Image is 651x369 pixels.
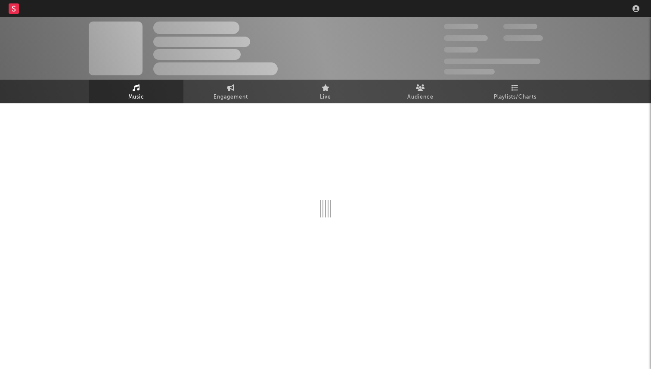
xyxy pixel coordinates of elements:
span: 50,000,000 [444,35,488,41]
a: Playlists/Charts [468,80,562,103]
span: Playlists/Charts [494,92,536,102]
span: Audience [407,92,434,102]
span: Music [128,92,144,102]
span: 100,000 [444,47,478,53]
a: Engagement [183,80,278,103]
span: Engagement [214,92,248,102]
a: Music [89,80,183,103]
span: Live [320,92,331,102]
span: 1,000,000 [503,35,543,41]
span: 100,000 [503,24,537,29]
a: Live [278,80,373,103]
span: Jump Score: 85.0 [444,69,495,74]
span: 50,000,000 Monthly Listeners [444,59,540,64]
span: 300,000 [444,24,478,29]
a: Audience [373,80,468,103]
